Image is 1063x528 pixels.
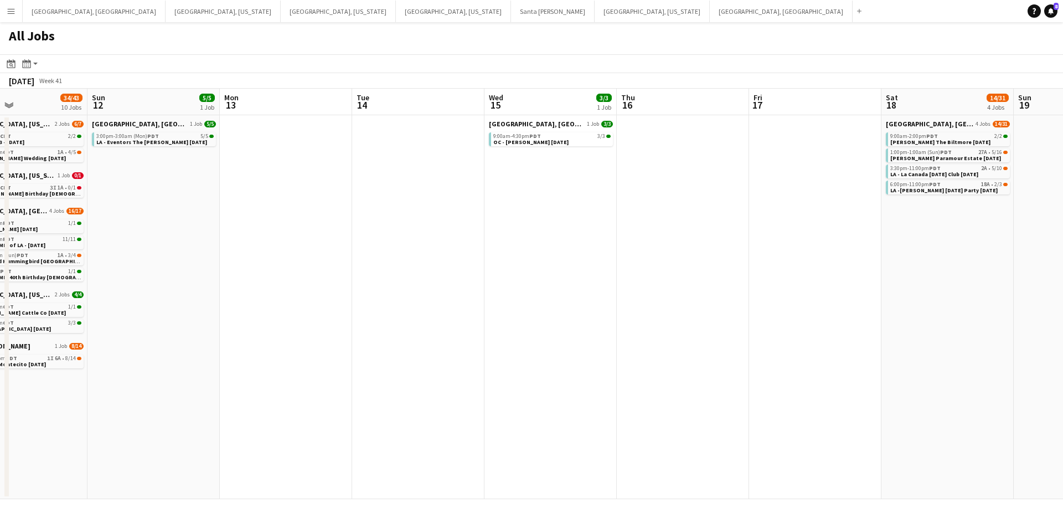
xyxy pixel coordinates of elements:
span: 3/3 [597,134,605,139]
span: 14/31 [993,121,1010,127]
span: 3/4 [77,254,81,257]
span: 1 Job [55,343,67,350]
div: [GEOGRAPHIC_DATA], [GEOGRAPHIC_DATA]1 Job5/53:00pm-3:00am (Mon)PDT5/5LA - Eventors The [PERSON_NA... [92,120,216,148]
span: LA - La Canada Thursday Club 10.18.25 [890,171,978,178]
span: Fri [754,93,762,102]
span: 2A [981,166,987,171]
div: • [890,166,1008,171]
button: [GEOGRAPHIC_DATA], [US_STATE] [166,1,281,22]
span: 1 Job [587,121,599,127]
span: Wed [489,93,503,102]
span: PDT [147,132,159,140]
span: 3I [50,185,56,191]
span: 17 [752,99,762,111]
span: 27A [978,150,987,155]
span: PDT [3,219,14,227]
span: Sun [1018,93,1031,102]
span: 1/1 [77,270,81,273]
button: [GEOGRAPHIC_DATA], [US_STATE] [396,1,511,22]
span: PDT [926,132,938,140]
span: 2/2 [1003,135,1008,138]
a: [GEOGRAPHIC_DATA], [GEOGRAPHIC_DATA]1 Job5/5 [92,120,216,128]
span: 15 [487,99,503,111]
span: 0/1 [72,172,84,179]
span: 1/1 [77,305,81,309]
span: 1A [58,185,64,191]
span: 5/5 [204,121,216,127]
span: 4/4 [72,291,84,298]
span: 0/1 [77,186,81,189]
span: 5/5 [199,94,215,102]
span: 11/11 [63,237,76,242]
span: 9:00am-4:30pm [493,134,541,139]
span: 1A [58,150,64,155]
span: LA - Sukhadia The Biltmore 10.18.25 [890,139,990,146]
span: 11/11 [77,238,81,241]
span: 3/3 [606,135,611,138]
span: Sat [886,93,898,102]
div: 1 Job [200,103,214,111]
span: PDT [17,252,28,259]
span: 6A [55,356,61,361]
span: 34/43 [60,94,82,102]
span: Los Angeles, CA [886,120,973,128]
span: Los Angeles, CA [92,120,188,128]
span: CDT [3,148,14,156]
span: PDT [3,235,14,243]
span: 6/7 [72,121,84,127]
span: 4/5 [68,150,76,155]
span: 14 [355,99,369,111]
span: 5/5 [209,135,214,138]
span: CDT [3,303,14,310]
span: Week 41 [37,76,64,85]
span: 1/1 [68,221,76,226]
span: 2 Jobs [55,291,70,298]
span: 2/2 [68,134,76,139]
div: [DATE] [9,75,34,86]
span: 1I [47,356,54,361]
a: 3:30pm-11:00pmPDT2A•5/10LA - La Canada [DATE] Club [DATE] [890,165,1008,177]
span: 4/5 [77,151,81,154]
div: [GEOGRAPHIC_DATA], [GEOGRAPHIC_DATA]4 Jobs14/319:00am-2:00pmPDT2/2[PERSON_NAME] The Biltmore [DAT... [886,120,1010,197]
span: 0/1 [68,185,76,191]
span: 1/1 [68,304,76,310]
span: 3/3 [601,121,613,127]
span: 5/16 [992,150,1002,155]
span: 1:00pm-1:00am (Sun) [890,150,952,155]
span: 8/14 [69,343,84,350]
span: PDT [529,132,541,140]
span: 1/1 [77,222,81,225]
span: CDT [3,319,14,326]
div: [GEOGRAPHIC_DATA], [GEOGRAPHIC_DATA]1 Job3/39:00am-4:30pmPDT3/3OC - [PERSON_NAME] [DATE] [489,120,613,148]
div: 1 Job [597,103,611,111]
span: 5/16 [1003,151,1008,154]
a: 9:00am-4:30pmPDT3/3OC - [PERSON_NAME] [DATE] [493,132,611,145]
span: 1 Job [58,172,70,179]
span: 8/14 [77,357,81,360]
span: PDT [929,165,941,172]
span: 2/2 [77,135,81,138]
span: LA -Kayla Friedman Halloween Party 10.18.25 [890,187,998,194]
span: 8 [1054,3,1059,10]
span: 3/3 [68,320,76,326]
div: 4 Jobs [987,103,1008,111]
span: Thu [621,93,635,102]
span: 19 [1016,99,1031,111]
a: [GEOGRAPHIC_DATA], [GEOGRAPHIC_DATA]1 Job3/3 [489,120,613,128]
button: Santa [PERSON_NAME] [511,1,595,22]
span: 9:00am-2:00pm [890,134,938,139]
span: PDT [6,355,17,362]
span: 6:00pm-11:00pm [890,182,941,187]
span: OC - Niloo Sarshar 10.15.25 [493,139,569,146]
span: Tue [357,93,369,102]
span: 2/3 [994,182,1002,187]
a: 6:00pm-11:00pmPDT18A•2/3LA -[PERSON_NAME] [DATE] Party [DATE] [890,181,1008,193]
button: [GEOGRAPHIC_DATA], [US_STATE] [281,1,396,22]
span: PDT [940,148,952,156]
a: 9:00am-2:00pmPDT2/2[PERSON_NAME] The Biltmore [DATE] [890,132,1008,145]
div: • [890,182,1008,187]
span: 1A [58,253,64,258]
span: 13 [223,99,239,111]
span: 3:00pm-3:00am (Mon) [96,134,159,139]
a: 3:00pm-3:00am (Mon)PDT5/5LA - Eventors The [PERSON_NAME] [DATE] [96,132,214,145]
